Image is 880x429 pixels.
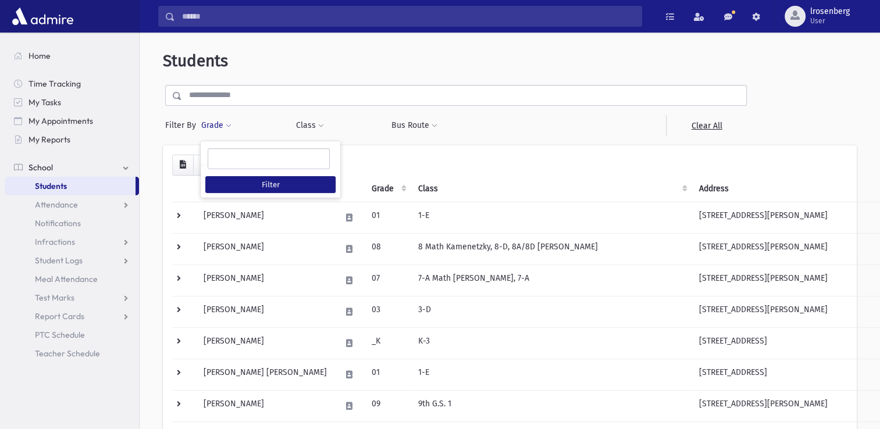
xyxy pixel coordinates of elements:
[411,359,692,390] td: 1-E
[193,155,216,176] button: Print
[391,115,438,136] button: Bus Route
[197,390,334,421] td: [PERSON_NAME]
[411,327,692,359] td: K-3
[5,288,139,307] a: Test Marks
[5,74,139,93] a: Time Tracking
[201,115,232,136] button: Grade
[35,218,81,228] span: Notifications
[28,162,53,173] span: School
[5,233,139,251] a: Infractions
[365,390,411,421] td: 09
[197,359,334,390] td: [PERSON_NAME] [PERSON_NAME]
[35,181,67,191] span: Students
[28,97,61,108] span: My Tasks
[163,51,228,70] span: Students
[5,326,139,344] a: PTC Schedule
[165,119,201,131] span: Filter By
[28,51,51,61] span: Home
[5,158,139,177] a: School
[365,176,411,202] th: Grade: activate to sort column ascending
[175,6,642,27] input: Search
[5,344,139,363] a: Teacher Schedule
[365,296,411,327] td: 03
[810,7,850,16] span: lrosenberg
[411,264,692,296] td: 7-A Math [PERSON_NAME], 7-A
[197,202,334,233] td: [PERSON_NAME]
[5,177,136,195] a: Students
[197,233,334,264] td: [PERSON_NAME]
[5,270,139,288] a: Meal Attendance
[365,359,411,390] td: 01
[411,296,692,327] td: 3-D
[5,130,139,149] a: My Reports
[197,296,334,327] td: [PERSON_NAME]
[197,176,334,202] th: Student: activate to sort column descending
[35,311,84,321] span: Report Cards
[5,307,139,326] a: Report Cards
[35,348,100,359] span: Teacher Schedule
[197,264,334,296] td: [PERSON_NAME]
[411,233,692,264] td: 8 Math Kamenetzky, 8-D, 8A/8D [PERSON_NAME]
[5,93,139,112] a: My Tasks
[172,155,194,176] button: CSV
[5,251,139,270] a: Student Logs
[35,237,75,247] span: Infractions
[28,134,70,145] span: My Reports
[9,5,76,28] img: AdmirePro
[295,115,325,136] button: Class
[411,176,692,202] th: Class: activate to sort column ascending
[205,176,336,193] button: Filter
[35,330,85,340] span: PTC Schedule
[197,327,334,359] td: [PERSON_NAME]
[5,112,139,130] a: My Appointments
[5,214,139,233] a: Notifications
[28,78,81,89] span: Time Tracking
[28,116,93,126] span: My Appointments
[365,264,411,296] td: 07
[5,47,139,65] a: Home
[365,233,411,264] td: 08
[365,327,411,359] td: _K
[35,255,83,266] span: Student Logs
[365,202,411,233] td: 01
[35,274,98,284] span: Meal Attendance
[411,202,692,233] td: 1-E
[810,16,850,26] span: User
[5,195,139,214] a: Attendance
[666,115,747,136] a: Clear All
[35,292,74,303] span: Test Marks
[35,199,78,210] span: Attendance
[411,390,692,421] td: 9th G.S. 1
